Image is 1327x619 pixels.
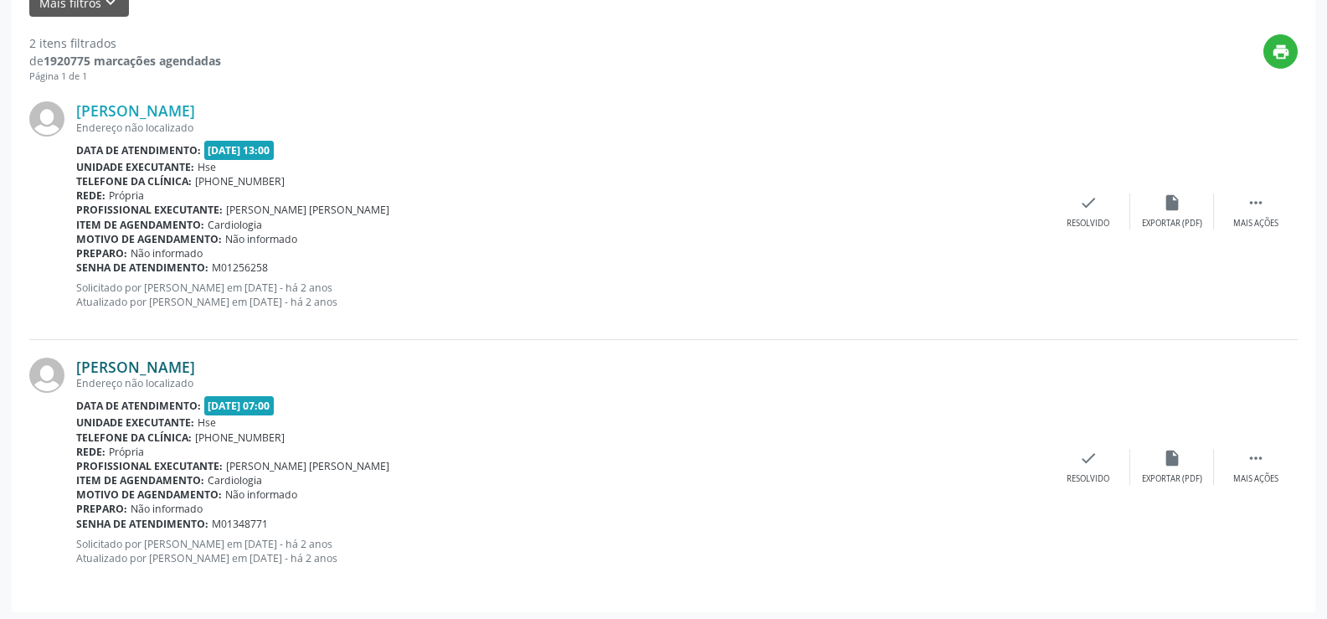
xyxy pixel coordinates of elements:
a: [PERSON_NAME] [76,101,195,120]
p: Solicitado por [PERSON_NAME] em [DATE] - há 2 anos Atualizado por [PERSON_NAME] em [DATE] - há 2 ... [76,281,1047,309]
span: [PERSON_NAME] [PERSON_NAME] [226,203,389,217]
b: Data de atendimento: [76,143,201,157]
b: Senha de atendimento: [76,260,208,275]
b: Motivo de agendamento: [76,487,222,502]
span: Não informado [225,232,297,246]
b: Data de atendimento: [76,399,201,413]
div: de [29,52,221,70]
i: print [1272,43,1290,61]
b: Preparo: [76,246,127,260]
b: Motivo de agendamento: [76,232,222,246]
img: img [29,358,64,393]
span: Hse [198,160,216,174]
div: Resolvido [1067,218,1109,230]
span: [PHONE_NUMBER] [195,174,285,188]
b: Telefone da clínica: [76,431,192,445]
i: check [1079,449,1098,467]
b: Rede: [76,445,105,459]
span: Própria [109,188,144,203]
span: Hse [198,415,216,430]
span: [PHONE_NUMBER] [195,431,285,445]
span: Não informado [225,487,297,502]
div: Exportar (PDF) [1142,218,1202,230]
strong: 1920775 marcações agendadas [44,53,221,69]
span: [DATE] 07:00 [204,396,275,415]
i:  [1247,193,1265,212]
i: check [1079,193,1098,212]
p: Solicitado por [PERSON_NAME] em [DATE] - há 2 anos Atualizado por [PERSON_NAME] em [DATE] - há 2 ... [76,537,1047,565]
b: Unidade executante: [76,415,194,430]
b: Telefone da clínica: [76,174,192,188]
div: Endereço não localizado [76,121,1047,135]
b: Profissional executante: [76,203,223,217]
b: Profissional executante: [76,459,223,473]
b: Item de agendamento: [76,473,204,487]
b: Rede: [76,188,105,203]
img: img [29,101,64,137]
button: print [1263,34,1298,69]
span: [DATE] 13:00 [204,141,275,160]
b: Item de agendamento: [76,218,204,232]
div: Endereço não localizado [76,376,1047,390]
span: M01256258 [212,260,268,275]
b: Senha de atendimento: [76,517,208,531]
div: Mais ações [1233,473,1278,485]
b: Preparo: [76,502,127,516]
span: Cardiologia [208,218,262,232]
span: Própria [109,445,144,459]
a: [PERSON_NAME] [76,358,195,376]
div: Mais ações [1233,218,1278,230]
div: Resolvido [1067,473,1109,485]
span: Não informado [131,502,203,516]
span: Cardiologia [208,473,262,487]
span: Não informado [131,246,203,260]
i: insert_drive_file [1163,449,1181,467]
i: insert_drive_file [1163,193,1181,212]
div: Página 1 de 1 [29,70,221,84]
div: 2 itens filtrados [29,34,221,52]
b: Unidade executante: [76,160,194,174]
div: Exportar (PDF) [1142,473,1202,485]
span: M01348771 [212,517,268,531]
span: [PERSON_NAME] [PERSON_NAME] [226,459,389,473]
i:  [1247,449,1265,467]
